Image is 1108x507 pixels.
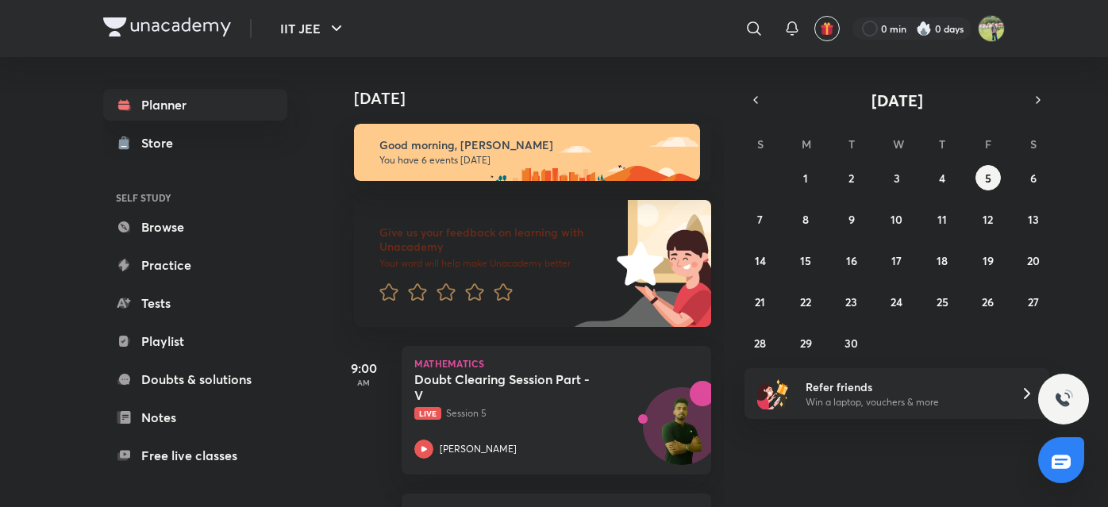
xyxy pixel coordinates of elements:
[354,89,727,108] h4: [DATE]
[871,90,923,111] span: [DATE]
[975,248,1001,273] button: September 19, 2025
[800,253,811,268] abbr: September 15, 2025
[757,136,764,152] abbr: Sunday
[1030,171,1037,186] abbr: September 6, 2025
[1027,253,1040,268] abbr: September 20, 2025
[848,212,855,227] abbr: September 9, 2025
[141,133,183,152] div: Store
[103,127,287,159] a: Store
[985,171,991,186] abbr: September 5, 2025
[644,396,720,472] img: Avatar
[929,206,955,232] button: September 11, 2025
[103,184,287,211] h6: SELF STUDY
[103,89,287,121] a: Planner
[884,165,910,190] button: September 3, 2025
[1021,248,1046,273] button: September 20, 2025
[103,401,287,433] a: Notes
[757,378,789,409] img: referral
[757,212,763,227] abbr: September 7, 2025
[839,289,864,314] button: September 23, 2025
[814,16,840,41] button: avatar
[755,253,766,268] abbr: September 14, 2025
[379,225,611,254] h6: Give us your feedback on learning with Unacademy
[103,325,287,357] a: Playlist
[937,253,948,268] abbr: September 18, 2025
[939,171,945,186] abbr: September 4, 2025
[793,330,818,355] button: September 29, 2025
[820,21,834,36] img: avatar
[802,212,809,227] abbr: September 8, 2025
[103,211,287,243] a: Browse
[793,165,818,190] button: September 1, 2025
[103,249,287,281] a: Practice
[332,378,395,387] p: AM
[748,289,773,314] button: September 21, 2025
[1054,390,1073,409] img: ttu
[891,212,902,227] abbr: September 10, 2025
[767,89,1027,111] button: [DATE]
[414,407,441,420] span: Live
[103,17,231,36] img: Company Logo
[983,212,993,227] abbr: September 12, 2025
[978,15,1005,42] img: KRISH JINDAL
[891,253,902,268] abbr: September 17, 2025
[800,336,812,351] abbr: September 29, 2025
[975,289,1001,314] button: September 26, 2025
[414,406,664,421] p: Session 5
[982,294,994,309] abbr: September 26, 2025
[103,287,287,319] a: Tests
[937,294,948,309] abbr: September 25, 2025
[894,171,900,186] abbr: September 3, 2025
[793,289,818,314] button: September 22, 2025
[800,294,811,309] abbr: September 22, 2025
[803,171,808,186] abbr: September 1, 2025
[748,248,773,273] button: September 14, 2025
[983,253,994,268] abbr: September 19, 2025
[929,248,955,273] button: September 18, 2025
[884,206,910,232] button: September 10, 2025
[848,136,855,152] abbr: Tuesday
[414,371,612,403] h5: Doubt Clearing Session Part - V
[891,294,902,309] abbr: September 24, 2025
[839,330,864,355] button: September 30, 2025
[755,294,765,309] abbr: September 21, 2025
[1021,165,1046,190] button: September 6, 2025
[748,330,773,355] button: September 28, 2025
[884,289,910,314] button: September 24, 2025
[975,206,1001,232] button: September 12, 2025
[975,165,1001,190] button: September 5, 2025
[845,294,857,309] abbr: September 23, 2025
[884,248,910,273] button: September 17, 2025
[839,206,864,232] button: September 9, 2025
[379,138,686,152] h6: Good morning, [PERSON_NAME]
[354,124,700,181] img: morning
[754,336,766,351] abbr: September 28, 2025
[937,212,947,227] abbr: September 11, 2025
[1030,136,1037,152] abbr: Saturday
[1021,289,1046,314] button: September 27, 2025
[748,206,773,232] button: September 7, 2025
[563,200,711,327] img: feedback_image
[332,359,395,378] h5: 9:00
[806,378,1001,395] h6: Refer friends
[103,440,287,471] a: Free live classes
[806,395,1001,409] p: Win a laptop, vouchers & more
[1021,206,1046,232] button: September 13, 2025
[414,359,698,368] p: Mathematics
[844,336,858,351] abbr: September 30, 2025
[793,248,818,273] button: September 15, 2025
[271,13,356,44] button: IIT JEE
[379,257,611,270] p: Your word will help make Unacademy better
[1028,212,1039,227] abbr: September 13, 2025
[839,165,864,190] button: September 2, 2025
[929,289,955,314] button: September 25, 2025
[846,253,857,268] abbr: September 16, 2025
[839,248,864,273] button: September 16, 2025
[939,136,945,152] abbr: Thursday
[103,363,287,395] a: Doubts & solutions
[893,136,904,152] abbr: Wednesday
[103,17,231,40] a: Company Logo
[793,206,818,232] button: September 8, 2025
[1028,294,1039,309] abbr: September 27, 2025
[848,171,854,186] abbr: September 2, 2025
